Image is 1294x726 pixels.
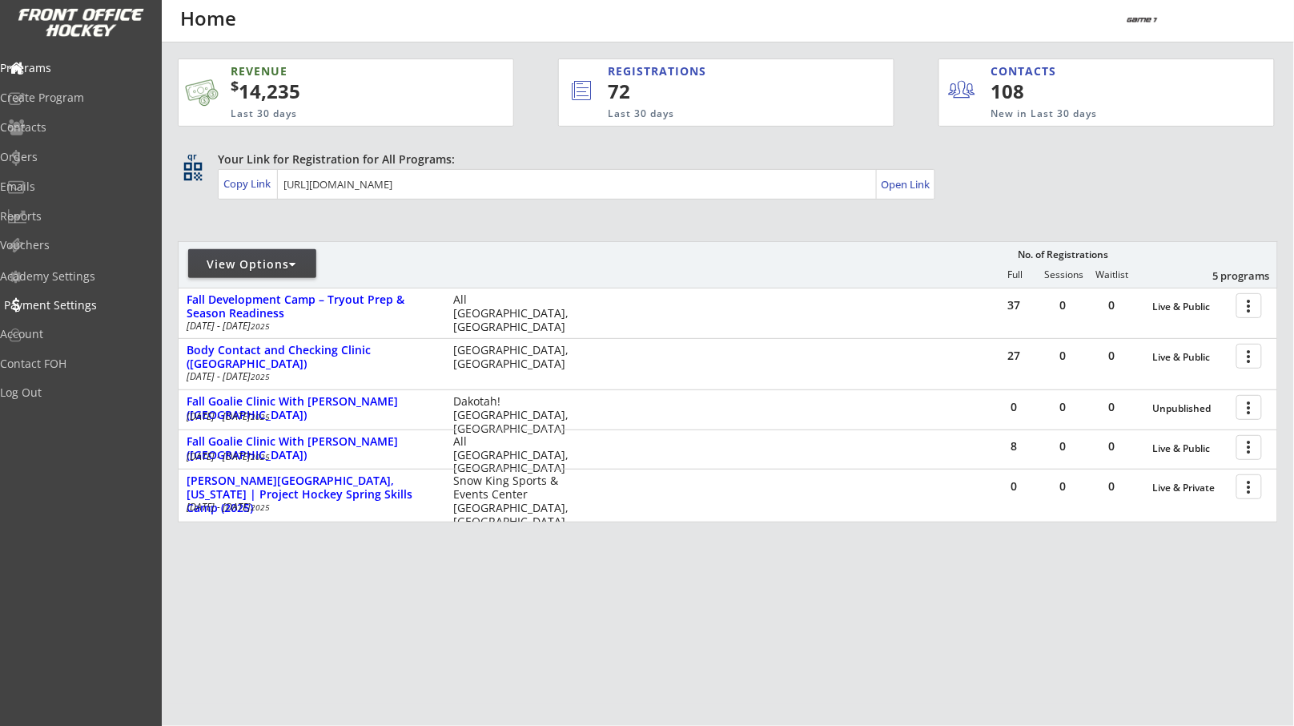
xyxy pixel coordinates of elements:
div: 72 [608,78,841,105]
div: 8 [991,441,1039,452]
div: 37 [991,300,1039,311]
div: Live & Public [1153,443,1228,454]
div: 5 programs [1187,268,1270,283]
div: [DATE] - [DATE] [187,412,432,421]
div: All [GEOGRAPHIC_DATA], [GEOGRAPHIC_DATA] [453,293,579,333]
div: 0 [1088,481,1136,492]
div: 108 [991,78,1090,105]
div: 0 [991,401,1039,413]
div: Last 30 days [608,107,829,121]
button: more_vert [1236,435,1262,460]
div: [DATE] - [DATE] [187,321,432,331]
div: 0 [1088,300,1136,311]
div: Sessions [1040,269,1088,280]
em: 2025 [251,451,270,462]
div: Open Link [881,178,931,192]
button: more_vert [1236,395,1262,420]
div: 0 [1088,350,1136,361]
div: Fall Goalie Clinic With [PERSON_NAME] ([GEOGRAPHIC_DATA]) [187,435,436,462]
button: qr_code [181,159,205,184]
div: Snow King Sports & Events Center [GEOGRAPHIC_DATA], [GEOGRAPHIC_DATA] [453,474,579,528]
div: 0 [991,481,1039,492]
div: [PERSON_NAME][GEOGRAPHIC_DATA], [US_STATE] | Project Hockey Spring Skills Camp (2025) [187,474,436,514]
div: [DATE] - [DATE] [187,372,432,381]
div: [GEOGRAPHIC_DATA], [GEOGRAPHIC_DATA] [453,344,579,371]
div: 0 [1039,401,1087,413]
div: REVENUE [231,63,436,79]
div: All [GEOGRAPHIC_DATA], [GEOGRAPHIC_DATA] [453,435,579,475]
div: Live & Public [1153,352,1228,363]
button: more_vert [1236,474,1262,499]
div: 27 [991,350,1039,361]
div: 0 [1088,401,1136,413]
div: 0 [1039,350,1087,361]
em: 2025 [251,371,270,382]
div: No. of Registrations [1014,249,1113,260]
div: qr [183,151,202,162]
div: [DATE] - [DATE] [187,452,432,462]
button: more_vert [1236,344,1262,369]
div: 14,235 [231,78,464,105]
div: Live & Private [1153,482,1228,494]
div: Your Link for Registration for All Programs: [218,151,1228,167]
div: New in Last 30 days [991,107,1200,121]
div: Waitlist [1088,269,1136,280]
div: Dakotah! [GEOGRAPHIC_DATA], [GEOGRAPHIC_DATA] [453,395,579,435]
div: 0 [1039,441,1087,452]
sup: $ [231,76,239,95]
a: Open Link [881,173,931,196]
div: Unpublished [1153,403,1228,414]
div: Payment Settings [4,300,148,311]
button: more_vert [1236,293,1262,318]
em: 2025 [251,411,270,422]
div: Fall Goalie Clinic With [PERSON_NAME] ([GEOGRAPHIC_DATA]) [187,395,436,422]
div: Copy Link [223,176,274,191]
div: Full [991,269,1039,280]
div: View Options [188,256,316,272]
div: Last 30 days [231,107,436,121]
div: REGISTRATIONS [608,63,820,79]
div: 0 [1039,481,1087,492]
em: 2025 [251,502,270,513]
div: CONTACTS [991,63,1064,79]
div: 0 [1088,441,1136,452]
div: Body Contact and Checking Clinic ([GEOGRAPHIC_DATA]) [187,344,436,371]
div: 0 [1039,300,1087,311]
div: Live & Public [1153,301,1228,313]
div: Fall Development Camp – Tryout Prep & Season Readiness [187,293,436,321]
em: 2025 [251,321,270,332]
div: [DATE] - [DATE] [187,502,432,512]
